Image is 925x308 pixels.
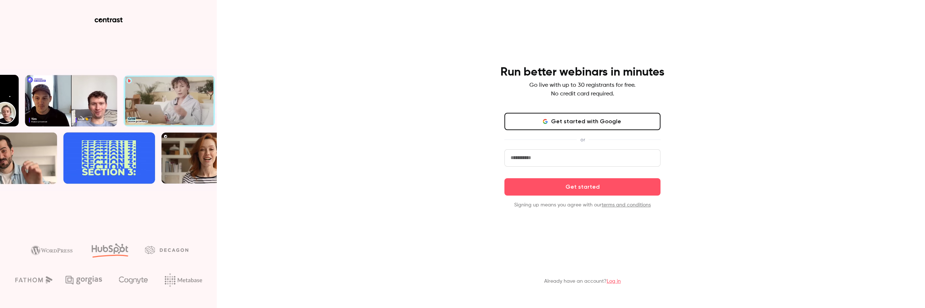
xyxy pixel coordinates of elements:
[602,202,651,208] a: terms and conditions
[504,178,661,196] button: Get started
[577,136,589,144] span: or
[607,279,621,284] a: Log in
[529,81,636,98] p: Go live with up to 30 registrants for free. No credit card required.
[504,113,661,130] button: Get started with Google
[504,201,661,209] p: Signing up means you agree with our
[544,278,621,285] p: Already have an account?
[500,65,664,80] h4: Run better webinars in minutes
[145,246,188,254] img: decagon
